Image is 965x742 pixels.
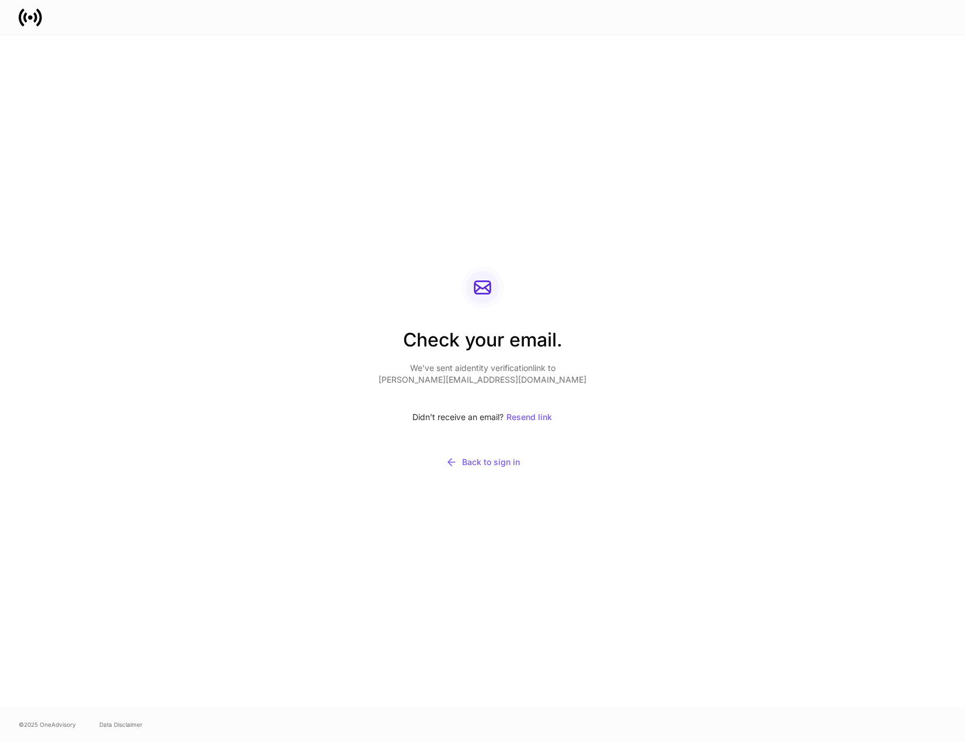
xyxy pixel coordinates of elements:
[506,404,553,430] button: Resend link
[379,362,586,386] p: We’ve sent a identity verification link to [PERSON_NAME][EMAIL_ADDRESS][DOMAIN_NAME]
[506,413,552,421] div: Resend link
[379,327,586,362] h2: Check your email.
[446,456,520,468] div: Back to sign in
[379,449,586,476] button: Back to sign in
[19,720,76,729] span: © 2025 OneAdvisory
[379,404,586,430] div: Didn’t receive an email?
[99,720,143,729] a: Data Disclaimer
